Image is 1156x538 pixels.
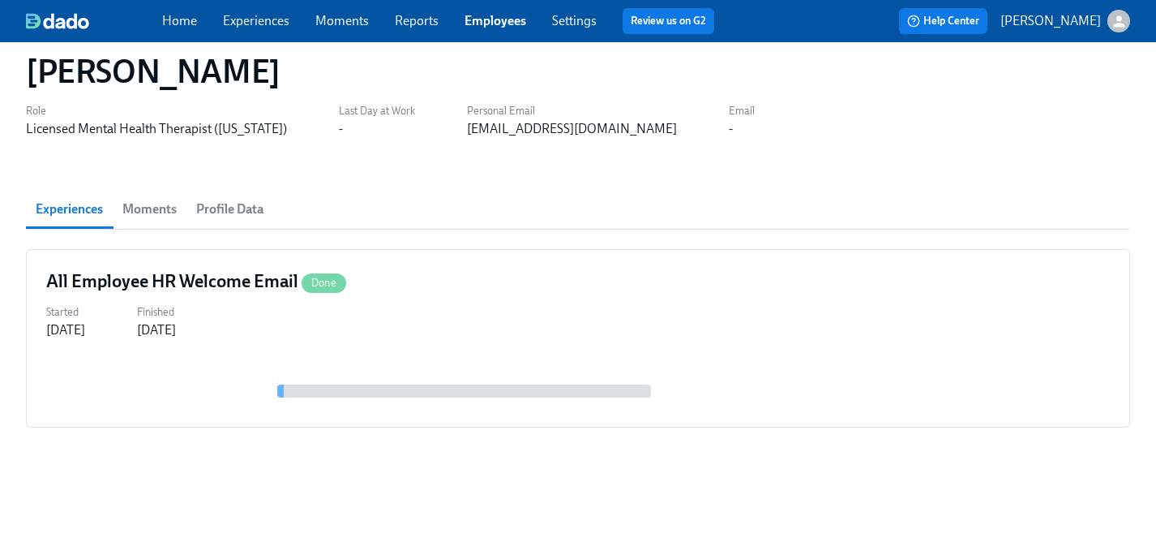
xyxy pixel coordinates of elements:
[899,8,987,34] button: Help Center
[26,120,287,138] div: Licensed Mental Health Therapist ([US_STATE])
[196,198,263,221] span: Profile Data
[302,277,346,289] span: Done
[315,13,369,28] a: Moments
[729,102,755,120] label: Email
[46,303,85,321] label: Started
[623,8,714,34] button: Review us on G2
[339,120,343,138] div: -
[26,13,89,29] img: dado
[137,303,176,321] label: Finished
[26,52,280,91] h1: [PERSON_NAME]
[36,198,103,221] span: Experiences
[122,198,177,221] span: Moments
[395,13,439,28] a: Reports
[1000,12,1101,30] p: [PERSON_NAME]
[1000,10,1130,32] button: [PERSON_NAME]
[26,102,287,120] label: Role
[162,13,197,28] a: Home
[552,13,597,28] a: Settings
[467,120,677,138] div: [EMAIL_ADDRESS][DOMAIN_NAME]
[631,13,706,29] a: Review us on G2
[223,13,289,28] a: Experiences
[46,321,85,339] div: [DATE]
[26,13,162,29] a: dado
[907,13,979,29] span: Help Center
[729,120,733,138] div: -
[339,102,415,120] label: Last Day at Work
[465,13,526,28] a: Employees
[46,269,346,294] h4: All Employee HR Welcome Email
[467,102,677,120] label: Personal Email
[137,321,176,339] div: [DATE]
